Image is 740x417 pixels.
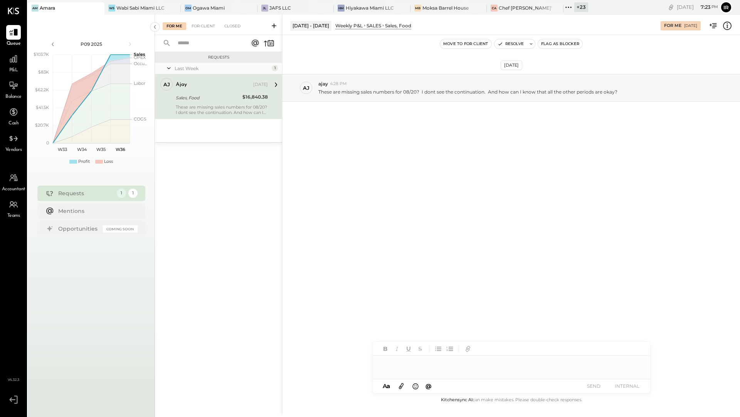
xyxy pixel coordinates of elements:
button: @ [423,381,434,391]
div: MB [414,5,421,12]
text: $20.7K [35,122,49,128]
text: W33 [58,147,67,152]
div: Chef [PERSON_NAME]'s Vineyard Restaurant [499,5,552,11]
text: $83K [38,69,49,75]
text: Occu... [134,61,147,66]
button: Ir [720,1,732,13]
text: $103.7K [34,52,49,57]
button: Italic [392,344,402,354]
a: Queue [0,25,27,47]
span: @ [425,382,432,390]
div: Loss [104,159,113,165]
button: Flag as Blocker [538,39,582,49]
div: For Me [664,23,681,29]
a: Balance [0,78,27,100]
span: Queue [7,40,21,47]
div: Moksa Barrel House [422,5,469,11]
button: Add URL [463,344,473,354]
button: Bold [380,344,390,354]
span: Teams [7,213,20,219]
button: Strikethrough [415,344,425,354]
a: Teams [0,197,27,219]
button: SEND [579,381,609,391]
div: 1 [272,65,278,71]
div: [DATE] - [DATE] [290,21,331,30]
text: $62.2K [35,87,49,92]
span: Accountant [2,186,25,193]
span: a [387,382,390,390]
text: W34 [77,147,87,152]
div: Weekly P&L [335,22,363,29]
div: Sales, Food [385,22,411,29]
div: OM [185,5,192,12]
div: Opportunities [58,225,99,233]
a: Accountant [0,171,27,193]
div: [DATE] [501,60,522,70]
button: Move to for client [440,39,491,49]
div: [DATE] [684,23,697,28]
text: 0 [46,140,49,146]
div: 1 [117,189,126,198]
div: Ogawa Miami [193,5,225,11]
div: aj [303,84,309,92]
a: P&L [0,52,27,74]
button: Ordered List [445,344,455,354]
div: Mentions [58,207,134,215]
div: Requests [58,189,113,197]
text: $41.5K [36,105,49,110]
text: COGS [134,116,146,122]
span: Balance [5,94,22,100]
div: $16,840.38 [242,93,268,101]
div: HM [338,5,345,12]
span: Vendors [5,147,22,154]
button: Aa [380,382,393,390]
div: Wabi Sabi Miami LLC [116,5,165,11]
div: ajay [176,81,187,89]
text: W35 [96,147,106,152]
div: JL [261,5,268,12]
div: WS [108,5,115,12]
button: Unordered List [433,344,443,354]
text: Sales [134,52,145,57]
span: 4:28 PM [330,81,347,87]
div: copy link [667,3,675,11]
div: For Client [188,22,219,30]
text: Labor [134,80,145,86]
div: aj [163,81,170,88]
div: Requests [159,55,278,60]
div: Last Week [175,65,270,72]
span: ajay [318,80,328,87]
text: OPEX [134,55,146,60]
div: Profit [78,159,90,165]
a: Cash [0,105,27,127]
div: Coming Soon [103,225,138,233]
div: These are missing sales numbers for 08/20? I dont see the continuation. And how can I know that a... [176,104,268,115]
div: + 23 [574,2,588,12]
span: P&L [9,67,18,74]
div: [DATE] [677,3,718,11]
span: Cash [8,120,18,127]
div: P09 2025 [59,41,124,47]
text: W36 [115,147,125,152]
button: Resolve [494,39,527,49]
div: 1 [128,189,138,198]
div: Hiyakawa Miami LLC [346,5,394,11]
a: Vendors [0,131,27,154]
div: JAFS LLC [269,5,291,11]
button: INTERNAL [612,381,642,391]
div: Am [32,5,39,12]
div: CA [491,5,498,12]
div: [DATE] [253,82,268,88]
div: Sales, Food [176,94,240,102]
p: These are missing sales numbers for 08/20? I dont see the continuation. And how can I know that a... [318,89,617,95]
button: Underline [404,344,414,354]
div: Amara [40,5,55,11]
div: SALES [367,22,381,29]
div: For Me [163,22,186,30]
div: Closed [220,22,244,30]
